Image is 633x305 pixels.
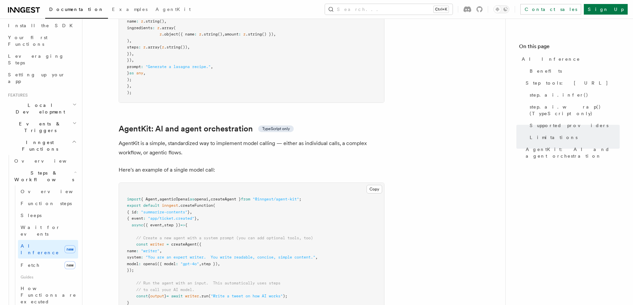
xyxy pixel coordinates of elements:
span: z [162,45,164,49]
span: "app/ticket.created" [148,216,194,221]
span: , [162,223,164,227]
span: ingredients [127,26,153,30]
span: z [159,32,162,37]
span: from [241,197,250,201]
span: .run [199,294,208,298]
span: How Functions are executed [21,286,76,304]
span: name [127,19,136,24]
span: ({ name [178,32,194,37]
span: , [315,255,318,260]
span: "Write a tweet on how AI works" [211,294,283,298]
a: Examples [108,2,152,18]
span: Setting up your app [8,72,65,84]
span: Limitations [530,134,578,141]
a: Install the SDK [5,20,78,32]
a: Overview [18,186,78,197]
button: Inngest Functions [5,136,78,155]
span: , [143,71,146,75]
span: createAgent [171,242,197,247]
span: Steps & Workflows [12,170,74,183]
a: Sign Up [584,4,628,15]
span: step.ai.wrap() (TypeScript only) [530,104,620,117]
span: Guides [18,272,78,282]
a: AgentKit [152,2,195,18]
span: .string [246,32,262,37]
span: .string [164,45,180,49]
span: Wait for events [21,225,60,237]
span: Sleeps [21,213,42,218]
span: ({ event [143,223,162,227]
span: } [127,71,129,75]
span: , [159,249,162,253]
span: openai [194,197,208,201]
span: AI Inference [522,56,580,62]
a: Your first Functions [5,32,78,50]
span: default [143,203,159,208]
a: Wait for events [18,221,78,240]
span: }); [127,268,134,272]
span: amount [225,32,239,37]
span: : [194,32,197,37]
span: , [187,45,190,49]
span: } [164,294,166,298]
span: : [176,262,178,266]
span: steps [127,45,139,49]
span: , [273,32,276,37]
span: } [187,210,190,214]
span: Local Development [5,102,72,115]
a: Leveraging Steps [5,50,78,69]
span: , [132,58,134,62]
button: Copy [367,185,382,193]
span: = [166,294,169,298]
span: z [243,32,246,37]
button: Events & Triggers [5,118,78,136]
span: openai [143,262,157,266]
span: Overview [21,189,89,194]
span: z [157,26,159,30]
span: step.ai.infer() [530,92,588,98]
span: Benefits [530,68,562,74]
span: Inngest Functions [5,139,72,152]
span: , [208,197,211,201]
span: , [129,84,132,88]
span: step }) [164,223,180,227]
span: // Create a new agent with a system prompt (you can add optional tools, too) [136,236,313,240]
span: "Generate a lasagna recipe." [146,64,211,69]
span: { Agent [141,197,157,201]
span: as [190,197,194,201]
span: { event [127,216,143,221]
span: .array [159,26,173,30]
span: .array [146,45,159,49]
button: Local Development [5,99,78,118]
span: = [166,242,169,247]
kbd: Ctrl+K [434,6,449,13]
a: Supported providers [527,119,620,131]
span: z [141,19,143,24]
span: any [136,71,143,75]
a: AgentKit: AI and agent orchestrationTypeScript only [119,124,294,133]
span: Your first Functions [8,35,48,47]
span: { id [127,210,136,214]
span: new [64,261,75,269]
span: ); [283,294,287,298]
span: Function steps [21,201,72,206]
span: }) [127,58,132,62]
a: Limitations [527,131,620,143]
a: Step tools: [URL] [523,77,620,89]
span: ( [159,45,162,49]
span: , [157,197,159,201]
span: } [127,84,129,88]
span: writer [185,294,199,298]
span: ( [208,294,211,298]
span: step }) [201,262,218,266]
span: : [139,262,141,266]
span: Fetch [21,263,40,268]
span: system [127,255,141,260]
a: Setting up your app [5,69,78,87]
span: Events & Triggers [5,120,72,134]
span: , [218,262,220,266]
span: "summarize-contents" [141,210,187,214]
span: await [171,294,183,298]
span: prompt [127,64,141,69]
span: Install the SDK [8,23,77,28]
